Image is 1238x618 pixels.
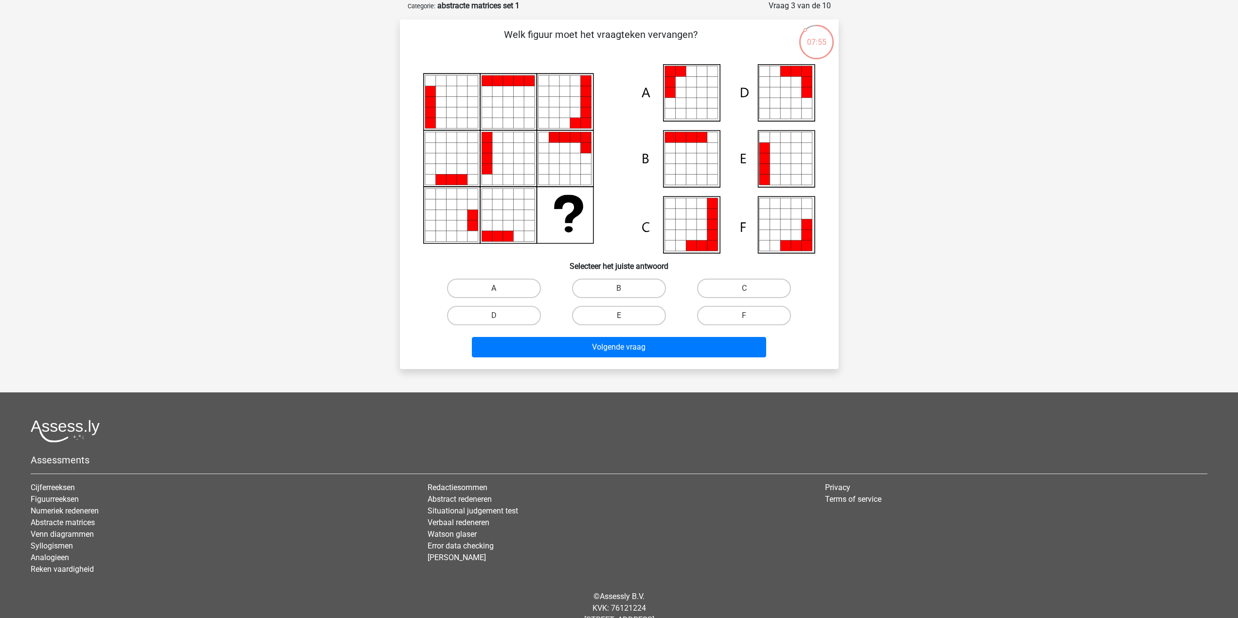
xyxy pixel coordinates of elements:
[428,530,477,539] a: Watson glaser
[31,506,99,515] a: Numeriek redeneren
[798,24,835,48] div: 07:55
[428,553,486,562] a: [PERSON_NAME]
[428,483,487,492] a: Redactiesommen
[31,494,79,504] a: Figuurreeksen
[31,454,1207,466] h5: Assessments
[572,279,666,298] label: B
[697,306,791,325] label: F
[428,506,518,515] a: Situational judgement test
[31,541,73,550] a: Syllogismen
[31,483,75,492] a: Cijferreeksen
[825,483,850,492] a: Privacy
[447,306,541,325] label: D
[408,2,435,10] small: Categorie:
[437,1,520,10] strong: abstracte matrices set 1
[415,254,823,271] h6: Selecteer het juiste antwoord
[447,279,541,298] label: A
[825,494,881,504] a: Terms of service
[31,553,69,562] a: Analogieen
[697,279,791,298] label: C
[31,420,100,442] img: Assessly logo
[572,306,666,325] label: E
[31,518,95,527] a: Abstracte matrices
[428,494,492,504] a: Abstract redeneren
[600,592,645,601] a: Assessly B.V.
[428,518,489,527] a: Verbaal redeneren
[472,337,766,357] button: Volgende vraag
[31,530,94,539] a: Venn diagrammen
[31,565,94,574] a: Reken vaardigheid
[428,541,494,550] a: Error data checking
[415,27,787,56] p: Welk figuur moet het vraagteken vervangen?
